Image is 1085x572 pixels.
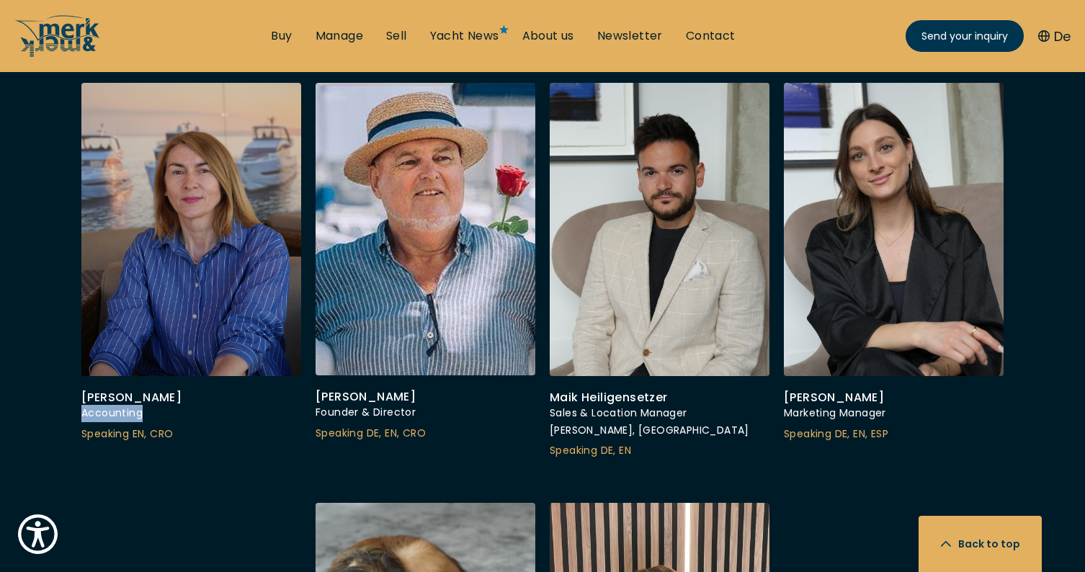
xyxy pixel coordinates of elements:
[919,516,1042,572] button: Back to top
[14,45,101,62] a: /
[784,426,1004,443] div: Speaking
[522,28,574,44] a: About us
[686,28,736,44] a: Contact
[784,390,1004,405] div: [PERSON_NAME]
[906,20,1024,52] a: Send your inquiry
[1038,27,1071,46] button: De
[14,511,61,558] button: Show Accessibility Preferences
[835,426,888,441] span: DE, EN, ESP
[316,404,535,421] div: Founder & Director
[316,28,363,44] a: Manage
[601,443,631,457] span: DE, EN
[550,405,769,439] div: Sales & Location Manager [PERSON_NAME], [GEOGRAPHIC_DATA]
[430,28,499,44] a: Yacht News
[316,425,535,442] div: Speaking
[316,390,535,404] div: [PERSON_NAME]
[133,426,174,441] span: EN, CRO
[597,28,663,44] a: Newsletter
[81,405,301,422] div: Accounting
[784,405,1004,422] div: Marketing Manager
[386,28,407,44] a: Sell
[550,442,769,460] div: Speaking
[550,390,769,405] div: Maik Heiligensetzer
[81,426,301,443] div: Speaking
[921,29,1008,44] span: Send your inquiry
[367,426,426,440] span: DE, EN, CRO
[81,390,301,405] div: [PERSON_NAME]
[271,28,292,44] a: Buy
